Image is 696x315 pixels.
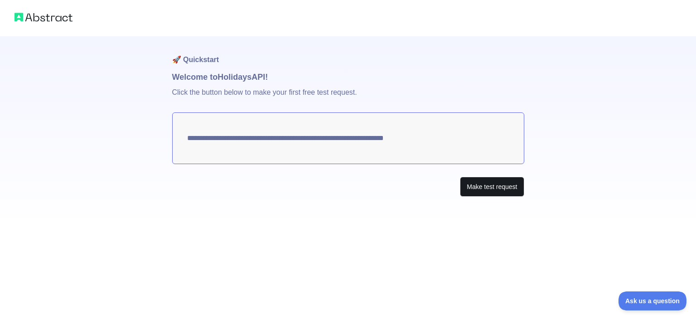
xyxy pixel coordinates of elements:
[619,291,687,310] iframe: Toggle Customer Support
[172,71,524,83] h1: Welcome to Holidays API!
[172,83,524,112] p: Click the button below to make your first free test request.
[14,11,72,24] img: Abstract logo
[460,177,524,197] button: Make test request
[172,36,524,71] h1: 🚀 Quickstart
